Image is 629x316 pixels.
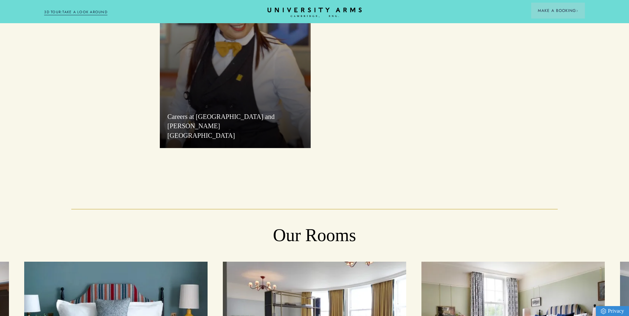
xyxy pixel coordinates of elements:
a: Home [267,8,363,18]
img: Arrow icon [576,10,578,12]
button: Make a BookingArrow icon [531,3,585,19]
img: Privacy [601,308,606,314]
h2: Our Rooms [94,225,535,246]
a: Privacy [596,306,629,316]
a: 3D TOUR:TAKE A LOOK AROUND [44,9,107,15]
h3: Careers at [GEOGRAPHIC_DATA] and [PERSON_NAME][GEOGRAPHIC_DATA] [167,112,281,140]
span: Make a Booking [538,8,578,14]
